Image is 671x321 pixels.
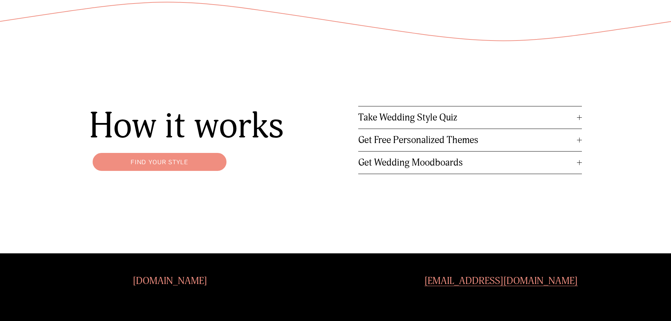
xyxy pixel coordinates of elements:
span: Take Wedding Style Quiz [358,112,577,123]
h1: How it works [89,106,313,146]
button: Get Wedding Moodboards [358,152,582,174]
h4: [DOMAIN_NAME] [89,274,251,288]
a: [EMAIL_ADDRESS][DOMAIN_NAME] [424,274,578,288]
a: Find your style [89,149,230,174]
button: Get Free Personalized Themes [358,129,582,151]
span: Get Wedding Moodboards [358,157,577,168]
button: Take Wedding Style Quiz [358,106,582,129]
span: Get Free Personalized Themes [358,134,577,146]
